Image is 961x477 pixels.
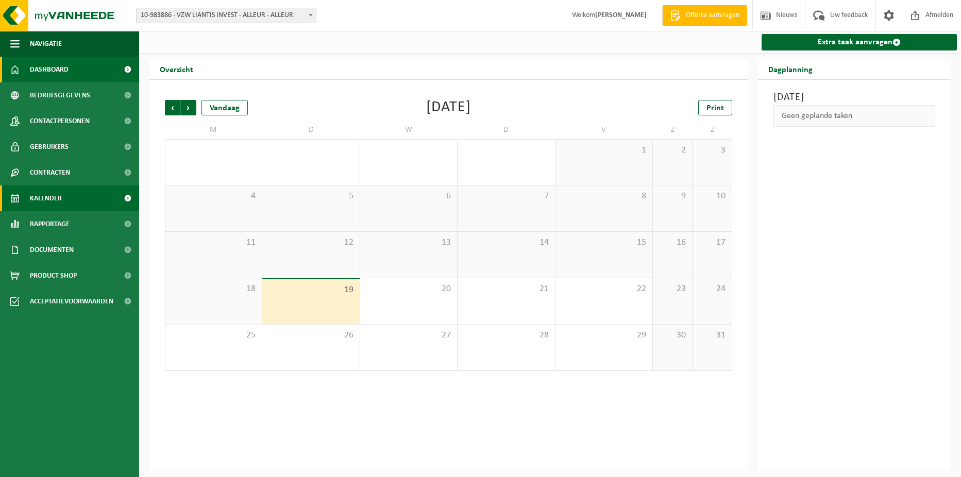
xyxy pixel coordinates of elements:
[561,237,647,248] span: 15
[30,31,62,57] span: Navigatie
[463,191,549,202] span: 7
[698,283,727,295] span: 24
[30,211,70,237] span: Rapportage
[181,100,196,115] span: Volgende
[683,10,742,21] span: Offerte aanvragen
[262,121,360,139] td: D
[698,237,727,248] span: 17
[698,100,732,115] a: Print
[662,5,747,26] a: Offerte aanvragen
[267,330,354,341] span: 26
[171,237,257,248] span: 11
[165,121,262,139] td: M
[658,191,687,202] span: 9
[698,145,727,156] span: 3
[30,160,70,185] span: Contracten
[360,121,458,139] td: W
[463,283,549,295] span: 21
[658,145,687,156] span: 2
[171,330,257,341] span: 25
[762,34,957,50] a: Extra taak aanvragen
[658,330,687,341] span: 30
[693,121,732,139] td: Z
[555,121,653,139] td: V
[698,330,727,341] span: 31
[773,105,935,127] div: Geen geplande taken
[463,330,549,341] span: 28
[561,191,647,202] span: 8
[658,283,687,295] span: 23
[698,191,727,202] span: 10
[463,237,549,248] span: 14
[561,145,647,156] span: 1
[30,108,90,134] span: Contactpersonen
[561,330,647,341] span: 29
[267,191,354,202] span: 5
[365,330,452,341] span: 27
[267,237,354,248] span: 12
[30,57,69,82] span: Dashboard
[201,100,248,115] div: Vandaag
[595,11,647,19] strong: [PERSON_NAME]
[30,134,69,160] span: Gebruikers
[365,283,452,295] span: 20
[171,283,257,295] span: 18
[426,100,471,115] div: [DATE]
[30,185,62,211] span: Kalender
[30,288,113,314] span: Acceptatievoorwaarden
[653,121,693,139] td: Z
[658,237,687,248] span: 16
[267,284,354,296] span: 19
[165,100,180,115] span: Vorige
[30,82,90,108] span: Bedrijfsgegevens
[137,8,316,23] span: 10-983886 - VZW LIANTIS INVEST - ALLEUR - ALLEUR
[149,59,204,79] h2: Overzicht
[136,8,316,23] span: 10-983886 - VZW LIANTIS INVEST - ALLEUR - ALLEUR
[706,104,724,112] span: Print
[773,90,935,105] h3: [DATE]
[458,121,555,139] td: D
[30,263,77,288] span: Product Shop
[30,237,74,263] span: Documenten
[365,237,452,248] span: 13
[758,59,823,79] h2: Dagplanning
[171,191,257,202] span: 4
[561,283,647,295] span: 22
[365,191,452,202] span: 6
